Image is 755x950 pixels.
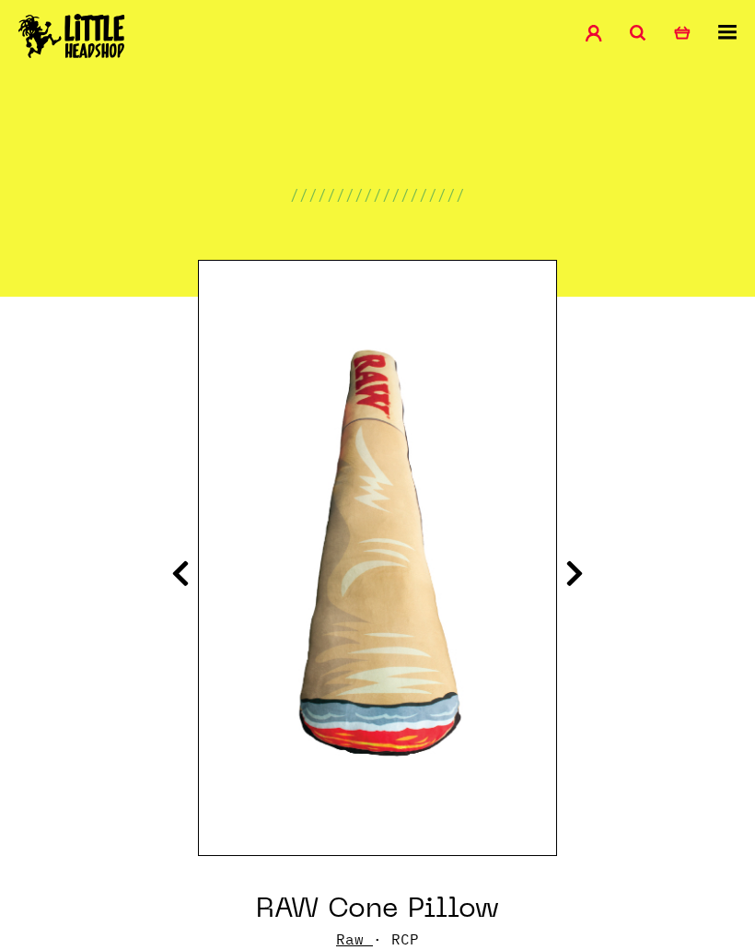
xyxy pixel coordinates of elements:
h1: RAW Cone Pillow [256,893,499,928]
a: Raw [336,930,364,948]
img: RAW Cone Pillow image 1 [199,334,556,781]
p: · RCP [336,928,419,950]
p: /////////////////// [290,183,465,205]
img: Little Head Shop Logo [18,14,125,58]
